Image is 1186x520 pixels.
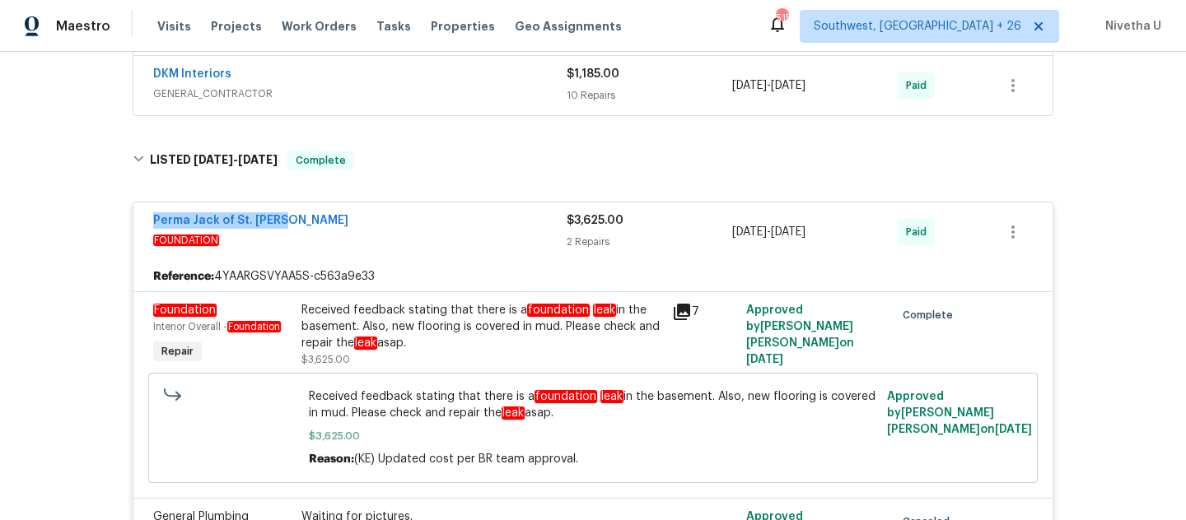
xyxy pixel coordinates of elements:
div: Received feedback stating that there is a in the basement. Also, new flooring is covered in mud. ... [301,302,662,351]
span: Interior Overall - [153,322,281,332]
span: $3,625.00 [301,355,350,364]
span: Paid [906,77,933,94]
em: foundation [527,304,590,317]
span: Tasks [376,21,411,32]
div: 4YAARGSVYAA5S-c563a9e33 [133,262,1053,291]
span: [DATE] [995,424,1032,435]
span: [DATE] [771,80,805,91]
span: Properties [431,18,495,35]
div: 2 Repairs [567,234,732,250]
em: FOUNDATION [153,234,219,246]
div: 7 [672,302,736,322]
span: - [194,154,278,165]
em: leak [600,390,623,403]
span: Reason: [309,453,354,465]
span: [DATE] [771,226,805,238]
span: Projects [211,18,262,35]
em: leak [354,337,377,350]
span: $1,185.00 [567,68,619,80]
span: (KE) Updated cost per BR team approval. [354,453,578,465]
span: Repair [155,343,200,360]
em: foundation [535,390,597,403]
span: Approved by [PERSON_NAME] [PERSON_NAME] on [887,391,1032,435]
em: leak [593,304,616,317]
span: [DATE] [194,154,233,165]
a: DKM Interiors [153,68,231,80]
span: [DATE] [238,154,278,165]
span: Complete [289,152,353,169]
em: Foundation [153,304,217,317]
span: Received feedback stating that there is a in the basement. Also, new flooring is covered in mud. ... [309,388,878,421]
span: Southwest, [GEOGRAPHIC_DATA] + 26 [814,18,1021,35]
span: Geo Assignments [515,18,622,35]
span: Approved by [PERSON_NAME] [PERSON_NAME] on [746,304,854,365]
span: $3,625.00 [309,428,878,444]
span: Maestro [56,18,110,35]
span: [DATE] [732,80,767,91]
div: 515 [776,10,787,26]
div: 10 Repairs [567,87,732,104]
a: Perma Jack of St. [PERSON_NAME] [153,215,348,226]
span: [DATE] [732,226,767,238]
em: leak [502,406,525,420]
span: GENERAL_CONTRACTOR [153,86,567,102]
div: LISTED [DATE]-[DATE]Complete [128,134,1058,187]
span: - [732,77,805,94]
span: Complete [903,307,960,323]
span: [DATE] [746,354,783,365]
b: Reference: [153,268,214,285]
h6: LISTED [150,151,278,170]
span: Nivetha U [1099,18,1161,35]
em: Foundation [227,321,281,332]
span: - [732,224,805,240]
span: Paid [906,224,933,240]
span: Visits [157,18,191,35]
span: Work Orders [282,18,357,35]
span: $3,625.00 [567,215,623,226]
